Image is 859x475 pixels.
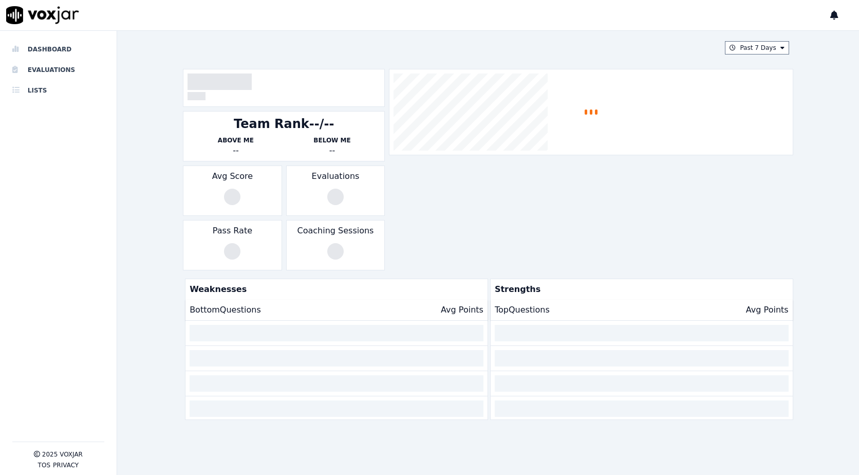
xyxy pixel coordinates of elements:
[12,60,104,80] a: Evaluations
[284,136,381,144] p: Below Me
[286,166,385,216] div: Evaluations
[38,461,50,469] button: TOS
[746,304,789,316] p: Avg Points
[286,220,385,270] div: Coaching Sessions
[183,220,282,270] div: Pass Rate
[441,304,483,316] p: Avg Points
[6,6,79,24] img: voxjar logo
[491,279,789,300] p: Strengths
[495,304,550,316] p: Top Questions
[284,144,381,157] div: --
[12,80,104,101] a: Lists
[234,116,334,132] div: Team Rank --/--
[183,166,282,216] div: Avg Score
[185,279,483,300] p: Weaknesses
[188,144,284,157] div: --
[725,41,789,54] button: Past 7 Days
[42,450,83,459] p: 2025 Voxjar
[12,39,104,60] a: Dashboard
[190,304,261,316] p: Bottom Questions
[188,136,284,144] p: Above Me
[53,461,79,469] button: Privacy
